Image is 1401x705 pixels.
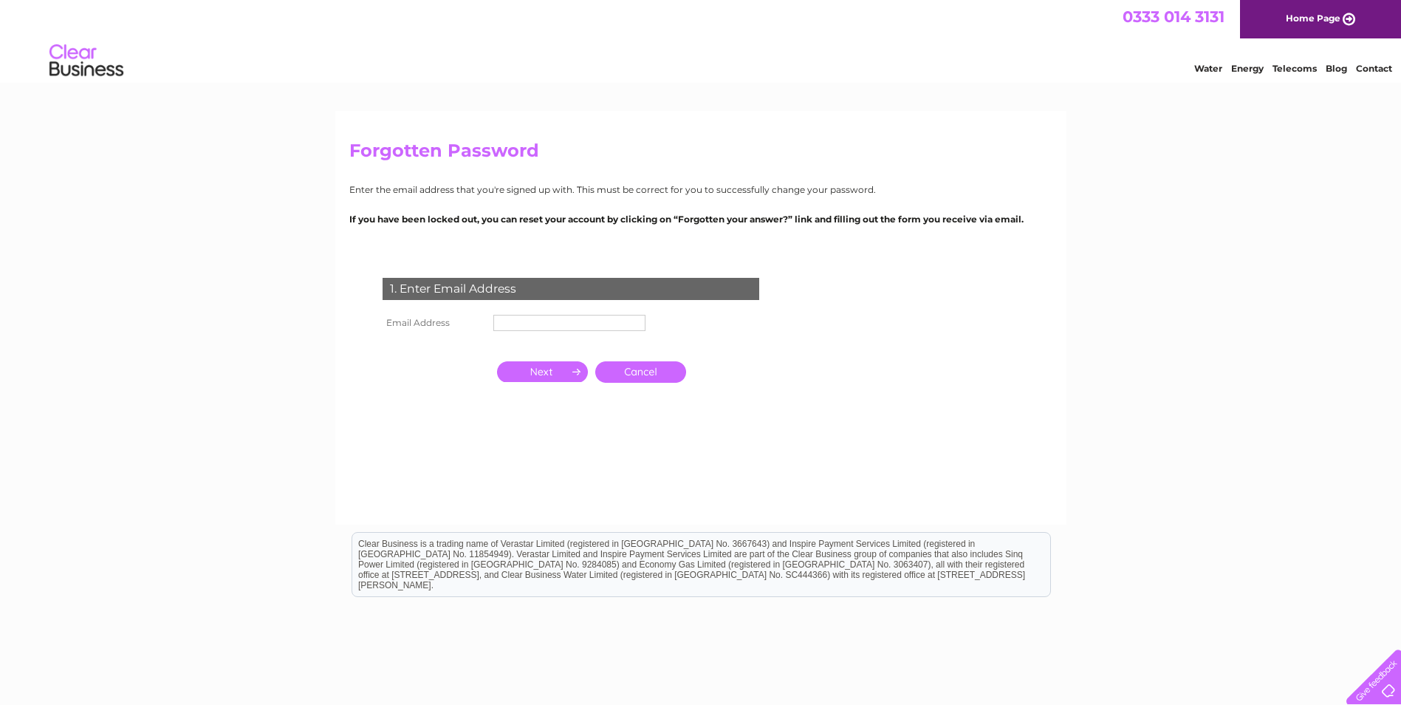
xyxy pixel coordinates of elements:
img: logo.png [49,38,124,84]
a: Cancel [595,361,686,383]
div: Clear Business is a trading name of Verastar Limited (registered in [GEOGRAPHIC_DATA] No. 3667643... [352,8,1050,72]
a: 0333 014 3131 [1123,7,1224,26]
a: Telecoms [1272,63,1317,74]
a: Water [1194,63,1222,74]
div: 1. Enter Email Address [383,278,759,300]
a: Blog [1326,63,1347,74]
p: Enter the email address that you're signed up with. This must be correct for you to successfully ... [349,183,1052,197]
h2: Forgotten Password [349,140,1052,168]
a: Contact [1356,63,1392,74]
a: Energy [1231,63,1264,74]
th: Email Address [379,311,490,335]
p: If you have been locked out, you can reset your account by clicking on “Forgotten your answer?” l... [349,212,1052,226]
